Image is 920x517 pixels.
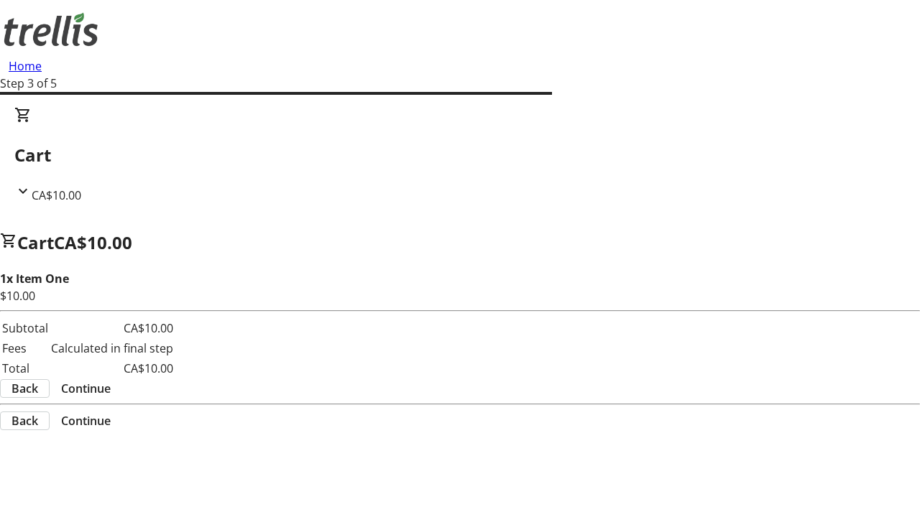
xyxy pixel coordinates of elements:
span: CA$10.00 [54,230,132,254]
button: Continue [50,412,122,429]
td: Total [1,359,49,378]
span: Back [11,412,38,429]
button: Continue [50,380,122,397]
span: Continue [61,412,111,429]
td: CA$10.00 [50,319,174,337]
td: Subtotal [1,319,49,337]
span: CA$10.00 [32,187,81,203]
span: Cart [17,230,54,254]
td: CA$10.00 [50,359,174,378]
td: Fees [1,339,49,358]
td: Calculated in final step [50,339,174,358]
span: Continue [61,380,111,397]
div: CartCA$10.00 [14,106,906,204]
h2: Cart [14,142,906,168]
span: Back [11,380,38,397]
